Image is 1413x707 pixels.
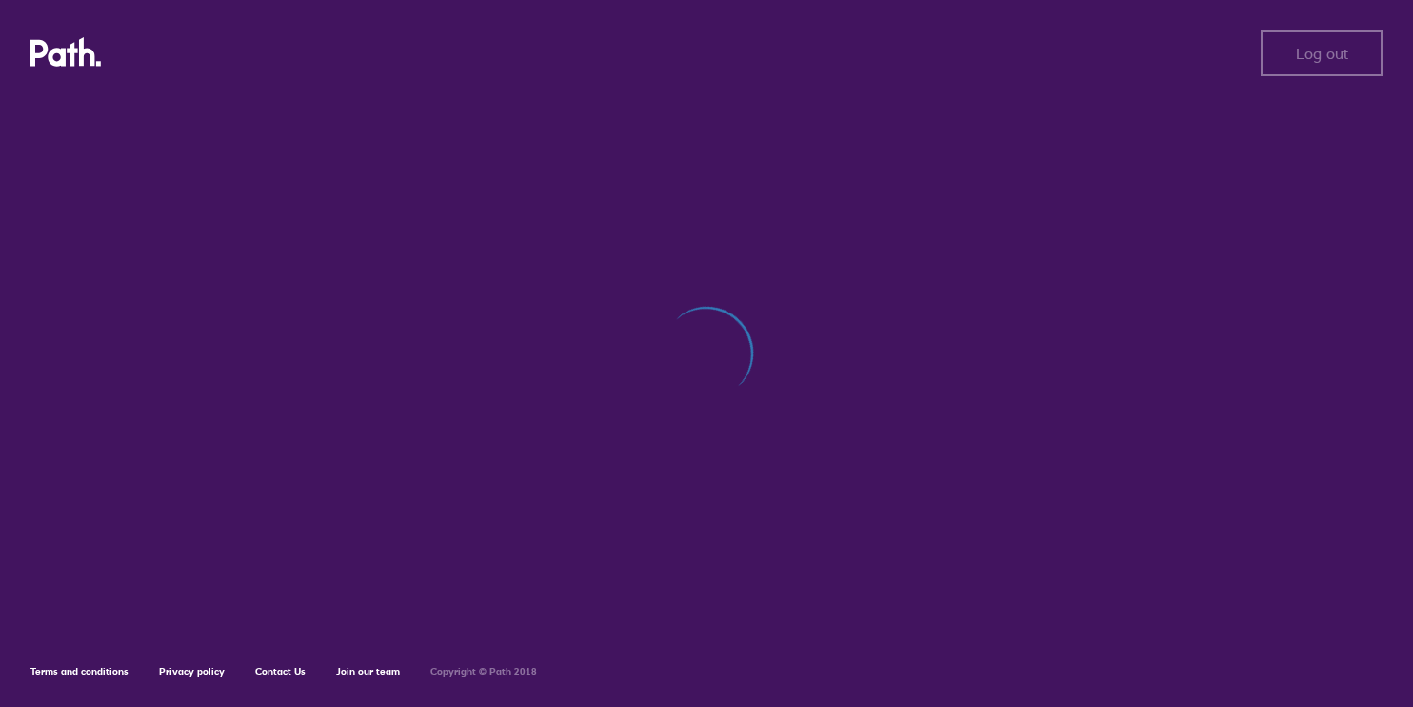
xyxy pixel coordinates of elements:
span: Log out [1296,45,1348,62]
a: Terms and conditions [30,665,129,677]
h6: Copyright © Path 2018 [430,666,537,677]
a: Join our team [336,665,400,677]
a: Contact Us [255,665,306,677]
a: Privacy policy [159,665,225,677]
button: Log out [1261,30,1383,76]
